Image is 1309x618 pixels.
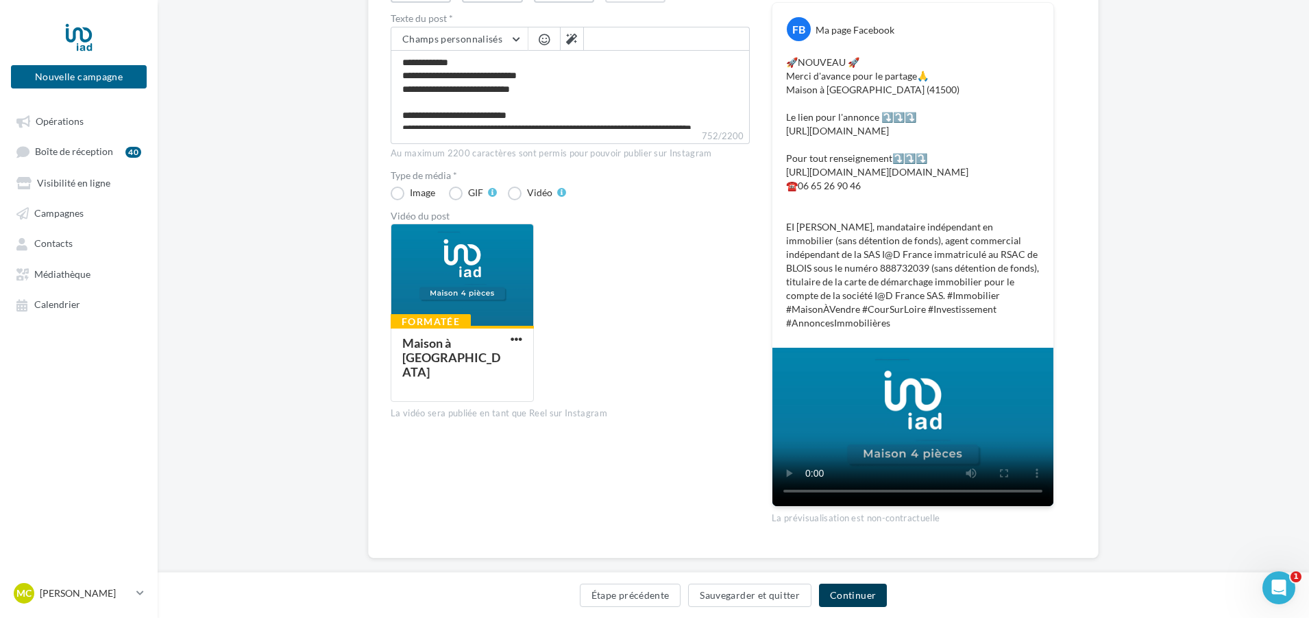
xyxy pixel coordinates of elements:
[391,14,750,23] label: Texte du post *
[8,139,149,164] a: Boîte de réception40
[787,17,811,41] div: FB
[8,200,149,225] a: Campagnes
[468,188,483,198] div: GIF
[391,171,750,180] label: Type de média *
[8,230,149,255] a: Contacts
[8,108,149,133] a: Opérations
[8,261,149,286] a: Médiathèque
[8,292,149,316] a: Calendrier
[391,211,750,221] div: Vidéo du post
[34,207,84,219] span: Campagnes
[35,146,113,158] span: Boîte de réception
[816,23,894,37] div: Ma page Facebook
[527,188,552,198] div: Vidéo
[40,586,131,600] p: [PERSON_NAME]
[34,299,80,311] span: Calendrier
[34,268,90,280] span: Médiathèque
[36,115,84,127] span: Opérations
[772,507,1054,525] div: La prévisualisation est non-contractuelle
[11,580,147,606] a: MC [PERSON_NAME]
[11,65,147,88] button: Nouvelle campagne
[402,335,500,379] div: Maison à [GEOGRAPHIC_DATA]
[1262,571,1295,604] iframe: Intercom live chat
[580,584,681,607] button: Étape précédente
[391,27,528,51] button: Champs personnalisés
[391,407,750,420] div: La vidéo sera publiée en tant que Reel sur Instagram
[391,129,750,144] label: 752/2200
[410,188,435,198] div: Image
[37,177,110,189] span: Visibilité en ligne
[16,586,32,600] span: MC
[688,584,811,607] button: Sauvegarder et quitter
[34,238,73,250] span: Contacts
[391,314,471,329] div: Formatée
[819,584,887,607] button: Continuer
[125,147,141,158] div: 40
[786,56,1040,330] p: 🚀NOUVEAU 🚀 Merci d'avance pour le partage🙏 Maison à [GEOGRAPHIC_DATA] (41500) Le lien pour l'anno...
[8,170,149,195] a: Visibilité en ligne
[402,33,502,45] span: Champs personnalisés
[391,147,750,160] div: Au maximum 2200 caractères sont permis pour pouvoir publier sur Instagram
[1290,571,1301,582] span: 1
